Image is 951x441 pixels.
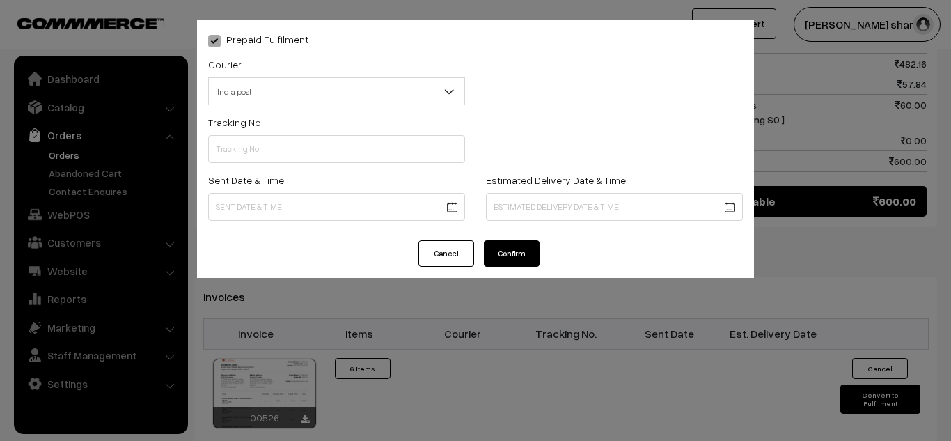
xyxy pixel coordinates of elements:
button: Cancel [418,240,474,267]
input: Estimated Delivery Date & Time [486,193,743,221]
label: Courier [208,57,242,72]
label: Estimated Delivery Date & Time [486,173,626,187]
input: Sent Date & Time [208,193,465,221]
label: Prepaid Fulfilment [208,32,308,47]
button: Confirm [484,240,540,267]
span: India post [208,77,465,105]
label: Tracking No [208,115,261,130]
label: Sent Date & Time [208,173,284,187]
span: India post [209,79,464,104]
input: Tracking No [208,135,465,163]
